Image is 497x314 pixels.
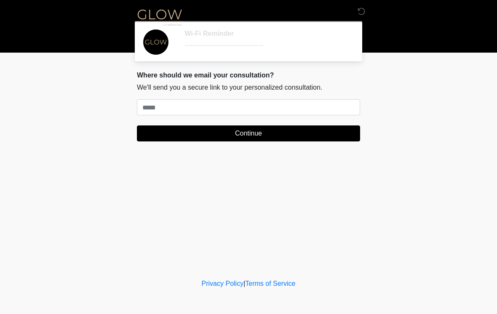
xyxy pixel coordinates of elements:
[243,280,245,287] a: |
[184,41,347,51] div: ~~~~~~~~~~~~~~~~~~~~
[137,125,360,141] button: Continue
[128,6,191,28] img: Glow Medical Spa Logo
[137,71,360,79] h2: Where should we email your consultation?
[137,82,360,93] p: We'll send you a secure link to your personalized consultation.
[202,280,244,287] a: Privacy Policy
[245,280,295,287] a: Terms of Service
[143,29,168,55] img: Agent Avatar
